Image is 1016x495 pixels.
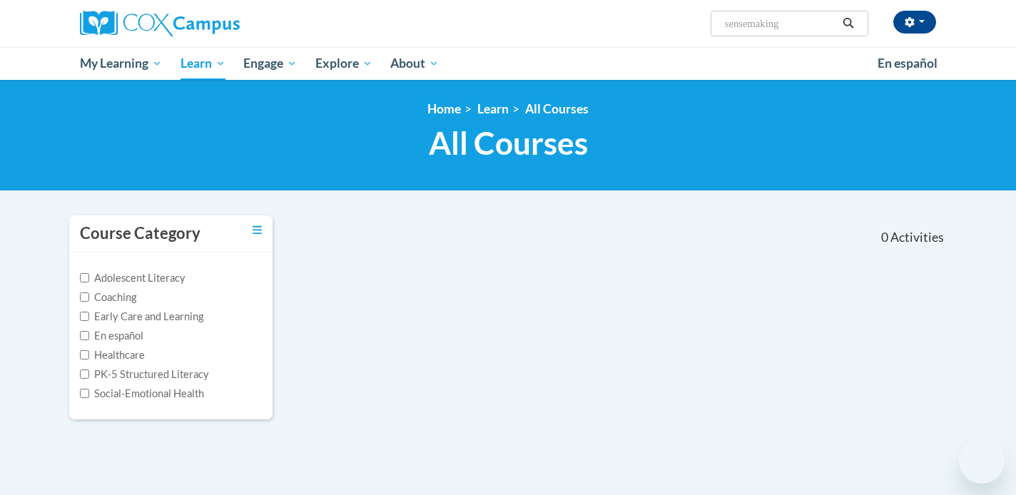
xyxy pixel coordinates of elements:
span: 0 [881,230,888,245]
a: Explore [306,47,382,80]
input: Checkbox for Options [80,369,89,379]
a: About [382,47,449,80]
label: Social-Emotional Health [80,386,204,402]
button: Account Settings [893,11,936,34]
a: Learn [171,47,235,80]
input: Search Courses [723,15,838,32]
a: Engage [234,47,306,80]
a: Home [427,101,461,116]
label: Early Care and Learning [80,309,203,325]
span: My Learning [80,55,162,72]
span: Learn [181,55,225,72]
label: Adolescent Literacy [80,270,186,286]
span: About [390,55,439,72]
label: En español [80,328,143,344]
span: En español [878,56,938,71]
input: Checkbox for Options [80,292,89,302]
input: Checkbox for Options [80,350,89,359]
span: Explore [315,55,372,72]
label: Coaching [80,290,136,305]
a: Cox Campus [80,11,351,36]
input: Checkbox for Options [80,331,89,340]
span: Engage [243,55,297,72]
a: En español [868,49,947,78]
div: Main menu [59,47,957,80]
a: My Learning [71,47,171,80]
a: Learn [477,101,509,116]
span: Activities [890,230,944,245]
img: Cox Campus [80,11,240,36]
a: All Courses [525,101,589,116]
input: Checkbox for Options [80,273,89,282]
span: All Courses [429,124,588,162]
a: Toggle collapse [253,223,262,238]
label: Healthcare [80,347,145,363]
h3: Course Category [80,223,200,245]
iframe: Button to launch messaging window [959,438,1005,484]
input: Checkbox for Options [80,312,89,321]
button: Search [838,15,859,32]
label: PK-5 Structured Literacy [80,367,209,382]
input: Checkbox for Options [80,389,89,398]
